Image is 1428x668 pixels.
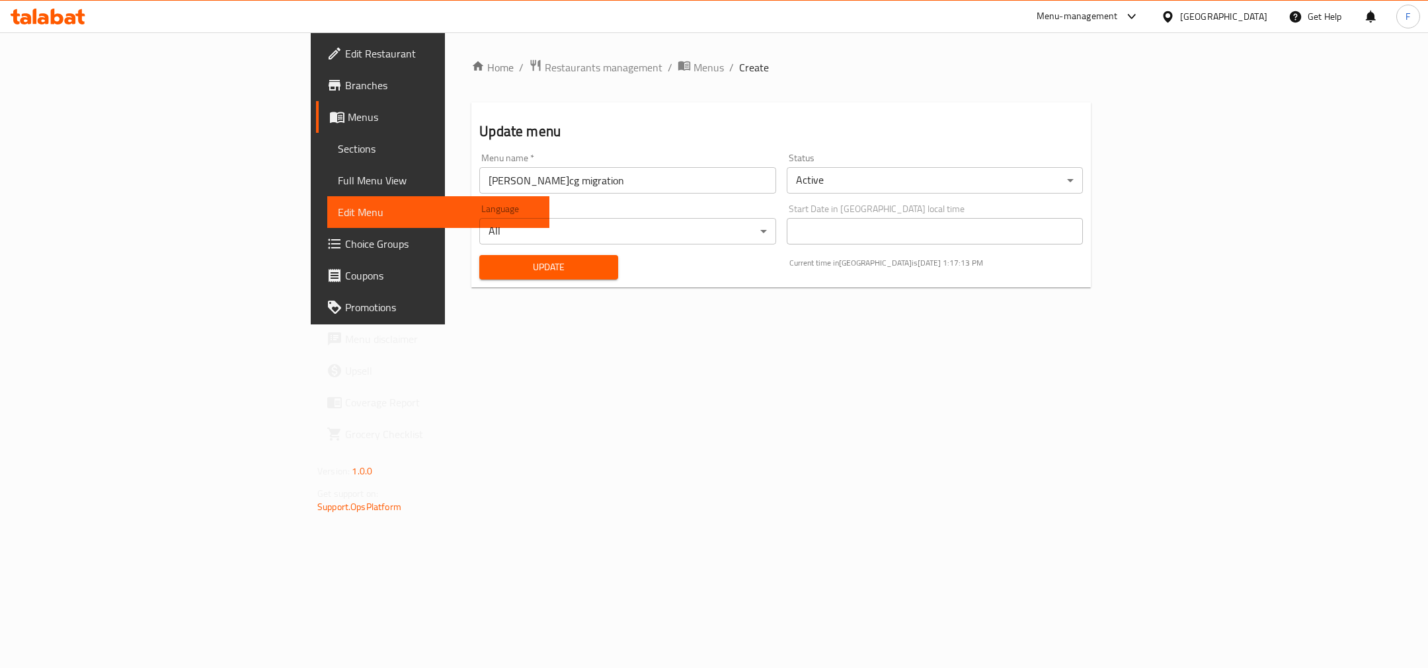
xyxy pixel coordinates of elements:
[668,59,672,75] li: /
[338,141,539,157] span: Sections
[348,109,539,125] span: Menus
[317,498,401,515] a: Support.OpsPlatform
[471,59,1091,76] nav: breadcrumb
[317,463,350,480] span: Version:
[316,291,549,323] a: Promotions
[787,167,1083,194] div: Active
[316,355,549,387] a: Upsell
[316,387,549,418] a: Coverage Report
[739,59,769,75] span: Create
[1406,9,1410,24] span: F
[479,122,1083,141] h2: Update menu
[317,485,378,502] span: Get support on:
[316,418,549,450] a: Grocery Checklist
[545,59,662,75] span: Restaurants management
[345,236,539,252] span: Choice Groups
[694,59,724,75] span: Menus
[316,101,549,133] a: Menus
[1037,9,1118,24] div: Menu-management
[345,363,539,379] span: Upsell
[479,218,775,244] div: All
[327,133,549,165] a: Sections
[345,299,539,315] span: Promotions
[338,172,539,188] span: Full Menu View
[327,165,549,196] a: Full Menu View
[345,268,539,283] span: Coupons
[316,260,549,291] a: Coupons
[729,59,734,75] li: /
[316,228,549,260] a: Choice Groups
[479,167,775,194] input: Please enter Menu name
[316,323,549,355] a: Menu disclaimer
[678,59,724,76] a: Menus
[345,331,539,347] span: Menu disclaimer
[338,204,539,220] span: Edit Menu
[479,255,618,279] button: Update
[345,77,539,93] span: Branches
[316,38,549,69] a: Edit Restaurant
[352,463,372,480] span: 1.0.0
[529,59,662,76] a: Restaurants management
[789,257,1083,269] p: Current time in [GEOGRAPHIC_DATA] is [DATE] 1:17:13 PM
[490,259,608,276] span: Update
[345,46,539,61] span: Edit Restaurant
[316,69,549,101] a: Branches
[327,196,549,228] a: Edit Menu
[345,426,539,442] span: Grocery Checklist
[1180,9,1267,24] div: [GEOGRAPHIC_DATA]
[345,394,539,410] span: Coverage Report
